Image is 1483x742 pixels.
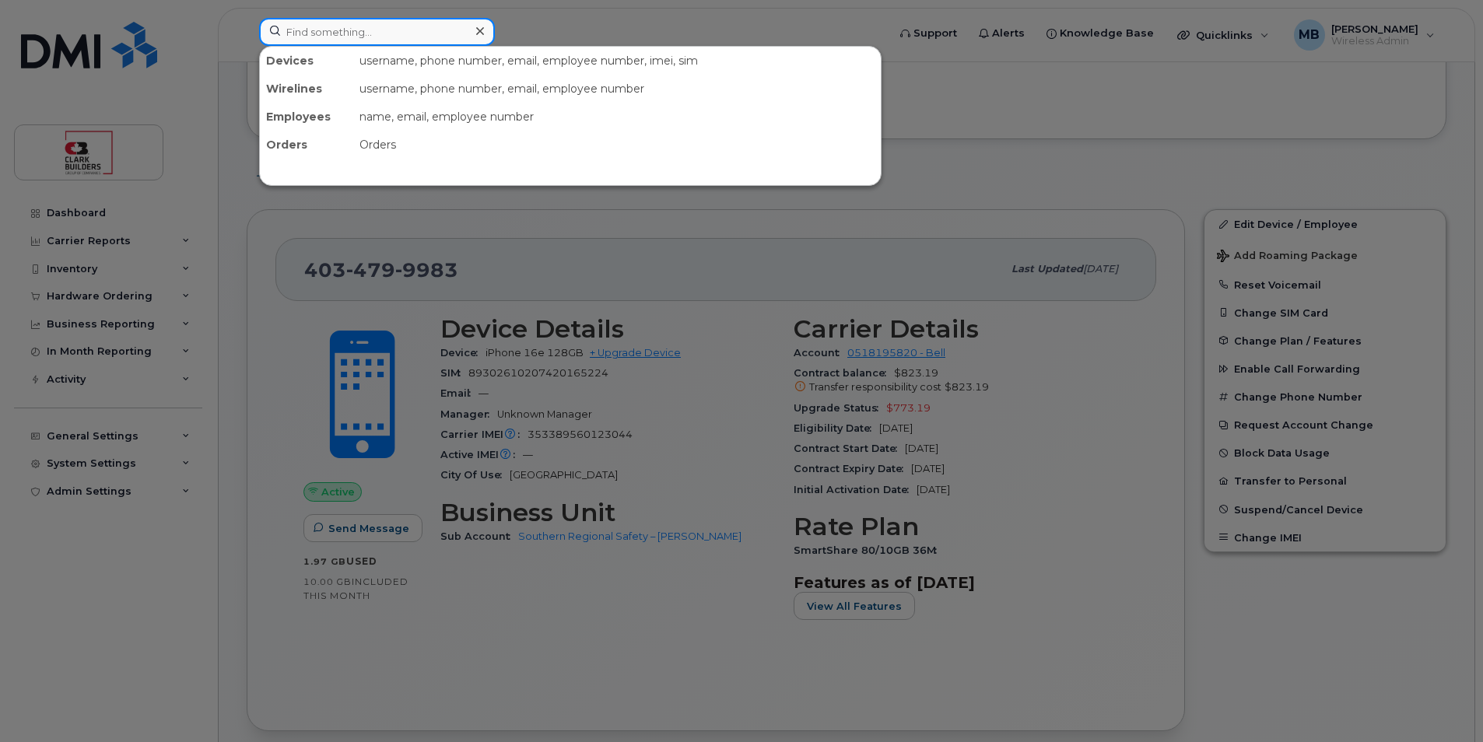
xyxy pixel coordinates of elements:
div: username, phone number, email, employee number [353,75,881,103]
div: Devices [260,47,353,75]
div: name, email, employee number [353,103,881,131]
div: Employees [260,103,353,131]
input: Find something... [259,18,495,46]
div: Orders [260,131,353,159]
iframe: Messenger Launcher [1415,674,1471,730]
div: Wirelines [260,75,353,103]
div: username, phone number, email, employee number, imei, sim [353,47,881,75]
div: Orders [353,131,881,159]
